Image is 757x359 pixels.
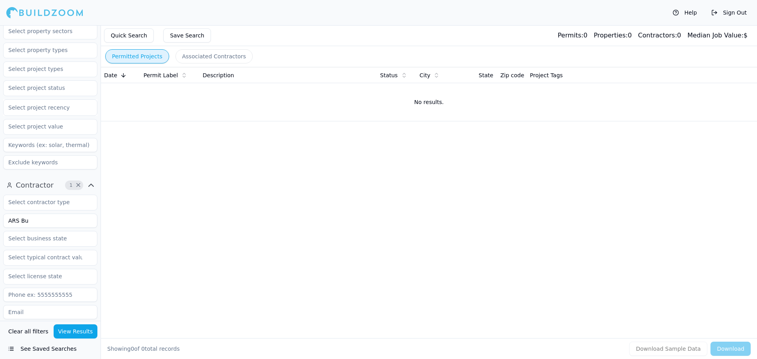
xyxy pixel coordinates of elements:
[107,345,180,353] div: Showing of total records
[4,269,87,283] input: Select license state
[4,81,87,95] input: Select project status
[420,71,430,79] span: City
[500,71,524,79] span: Zip code
[4,119,87,134] input: Select project value
[104,28,154,43] button: Quick Search
[3,305,97,319] input: Email
[6,324,50,339] button: Clear all filters
[638,31,681,40] div: 0
[687,32,743,39] span: Median Job Value:
[3,288,97,302] input: Phone ex: 5555555555
[3,342,97,356] button: See Saved Searches
[203,71,234,79] span: Description
[75,183,81,187] span: Clear Contractor filters
[557,31,587,40] div: 0
[3,155,97,169] input: Exclude keywords
[707,6,751,19] button: Sign Out
[594,32,628,39] span: Properties:
[687,31,748,40] div: $
[669,6,701,19] button: Help
[638,32,677,39] span: Contractors:
[557,32,583,39] span: Permits:
[3,214,97,228] input: Business name
[54,324,98,339] button: View Results
[144,71,178,79] span: Permit Label
[380,71,398,79] span: Status
[131,346,134,352] span: 0
[4,43,87,57] input: Select property types
[67,181,75,189] span: 1
[3,138,97,152] input: Keywords (ex: solar, thermal)
[101,83,757,121] td: No results.
[4,24,87,38] input: Select property sectors
[594,31,632,40] div: 0
[175,49,253,63] button: Associated Contractors
[16,180,54,191] span: Contractor
[3,179,97,192] button: Contractor1Clear Contractor filters
[141,346,145,352] span: 0
[4,62,87,76] input: Select project types
[4,250,87,264] input: Select typical contract value
[479,71,493,79] span: State
[163,28,211,43] button: Save Search
[530,71,563,79] span: Project Tags
[104,71,117,79] span: Date
[4,231,87,246] input: Select business state
[105,49,169,63] button: Permitted Projects
[4,195,87,209] input: Select contractor type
